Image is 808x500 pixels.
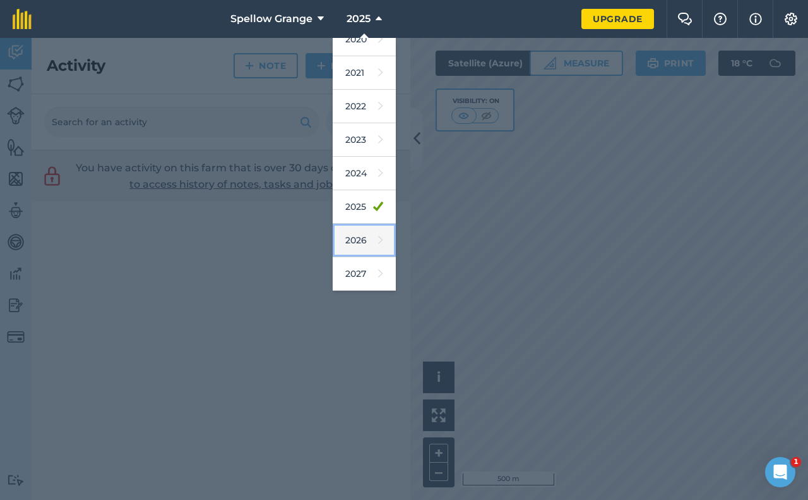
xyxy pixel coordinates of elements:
[333,123,396,157] a: 2023
[13,9,32,29] img: fieldmargin Logo
[333,190,396,224] a: 2025
[581,9,654,29] a: Upgrade
[333,157,396,190] a: 2024
[749,11,762,27] img: svg+xml;base64,PHN2ZyB4bWxucz0iaHR0cDovL3d3dy53My5vcmcvMjAwMC9zdmciIHdpZHRoPSIxNyIgaGVpZ2h0PSIxNy...
[333,90,396,123] a: 2022
[333,56,396,90] a: 2021
[333,257,396,291] a: 2027
[333,23,396,56] a: 2020
[791,457,801,467] span: 1
[783,13,799,25] img: A cog icon
[230,11,312,27] span: Spellow Grange
[347,11,371,27] span: 2025
[333,224,396,257] a: 2026
[713,13,728,25] img: A question mark icon
[677,13,692,25] img: Two speech bubbles overlapping with the left bubble in the forefront
[765,457,795,487] iframe: Intercom live chat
